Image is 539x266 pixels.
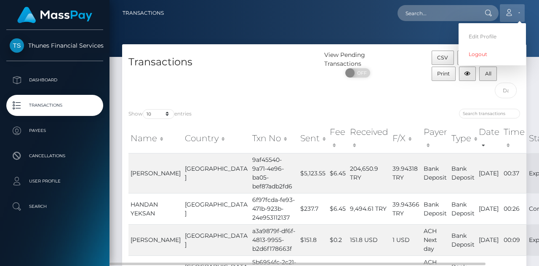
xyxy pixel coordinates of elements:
th: Name: activate to sort column ascending [128,124,183,153]
td: 6f97fcda-fe93-471b-923b-24e953112137 [250,193,298,224]
p: Transactions [10,99,100,112]
a: Transactions [6,95,103,116]
th: Country: activate to sort column ascending [183,124,250,153]
img: Thunes Financial Services [10,38,24,53]
th: Received: activate to sort column ascending [348,124,390,153]
td: 00:37 [502,153,527,193]
th: Type: activate to sort column ascending [449,124,477,153]
td: $6.45 [328,193,348,224]
span: All [485,70,491,77]
a: Dashboard [6,70,103,91]
a: Payees [6,120,103,141]
td: Bank Deposit [449,224,477,255]
td: [DATE] [477,224,502,255]
td: $6.45 [328,153,348,193]
th: Date: activate to sort column ascending [477,124,502,153]
th: Sent: activate to sort column ascending [298,124,328,153]
td: Bank Deposit [449,193,477,224]
td: 9,494.61 TRY [348,193,390,224]
td: 204,650.9 TRY [348,153,390,193]
button: Excel [457,51,482,65]
p: Cancellations [10,150,100,162]
td: [GEOGRAPHIC_DATA] [183,193,250,224]
span: HANDAN YEKSAN [131,201,158,217]
td: 1 USD [390,224,422,255]
td: $151.8 [298,224,328,255]
p: Dashboard [10,74,100,86]
p: User Profile [10,175,100,188]
input: Date filter [495,83,517,98]
th: Payer: activate to sort column ascending [422,124,449,153]
button: Column visibility [459,67,476,81]
span: Print [437,70,450,77]
td: [DATE] [477,153,502,193]
a: Edit Profile [459,29,526,44]
p: Search [10,200,100,213]
h4: Transactions [128,55,318,70]
select: Showentries [143,109,174,119]
td: $5,123.55 [298,153,328,193]
span: CSV [437,54,448,61]
td: 39.94366 TRY [390,193,422,224]
th: Txn No: activate to sort column ascending [250,124,298,153]
a: Cancellations [6,145,103,167]
th: Fee: activate to sort column ascending [328,124,348,153]
img: MassPay Logo [17,7,92,23]
td: [DATE] [477,193,502,224]
button: Print [432,67,456,81]
td: Bank Deposit [449,153,477,193]
td: 00:09 [502,224,527,255]
button: All [479,67,497,81]
th: Time: activate to sort column ascending [502,124,527,153]
td: 39.94318 TRY [390,153,422,193]
span: [PERSON_NAME] [131,236,181,244]
td: [GEOGRAPHIC_DATA] [183,153,250,193]
td: a3a9879f-df6f-4813-9955-b2d6f178663f [250,224,298,255]
a: Search [6,196,103,217]
span: Thunes Financial Services [6,42,103,49]
span: OFF [350,68,371,78]
input: Search... [398,5,477,21]
input: Search transactions [459,109,520,118]
th: F/X: activate to sort column ascending [390,124,422,153]
td: [GEOGRAPHIC_DATA] [183,224,250,255]
p: Payees [10,124,100,137]
button: CSV [432,51,454,65]
td: 9af45540-9a71-4e96-ba05-bef87adb2fd6 [250,153,298,193]
span: ACH Next day [424,227,437,253]
span: Bank Deposit [424,201,447,217]
span: [PERSON_NAME] [131,169,181,177]
td: 00:26 [502,193,527,224]
label: Show entries [128,109,192,119]
a: Logout [459,46,526,62]
a: User Profile [6,171,103,192]
span: Bank Deposit [424,165,447,181]
td: $237.7 [298,193,328,224]
a: Transactions [123,4,164,22]
div: View Pending Transactions [324,51,392,68]
td: $0.2 [328,224,348,255]
td: 151.8 USD [348,224,390,255]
